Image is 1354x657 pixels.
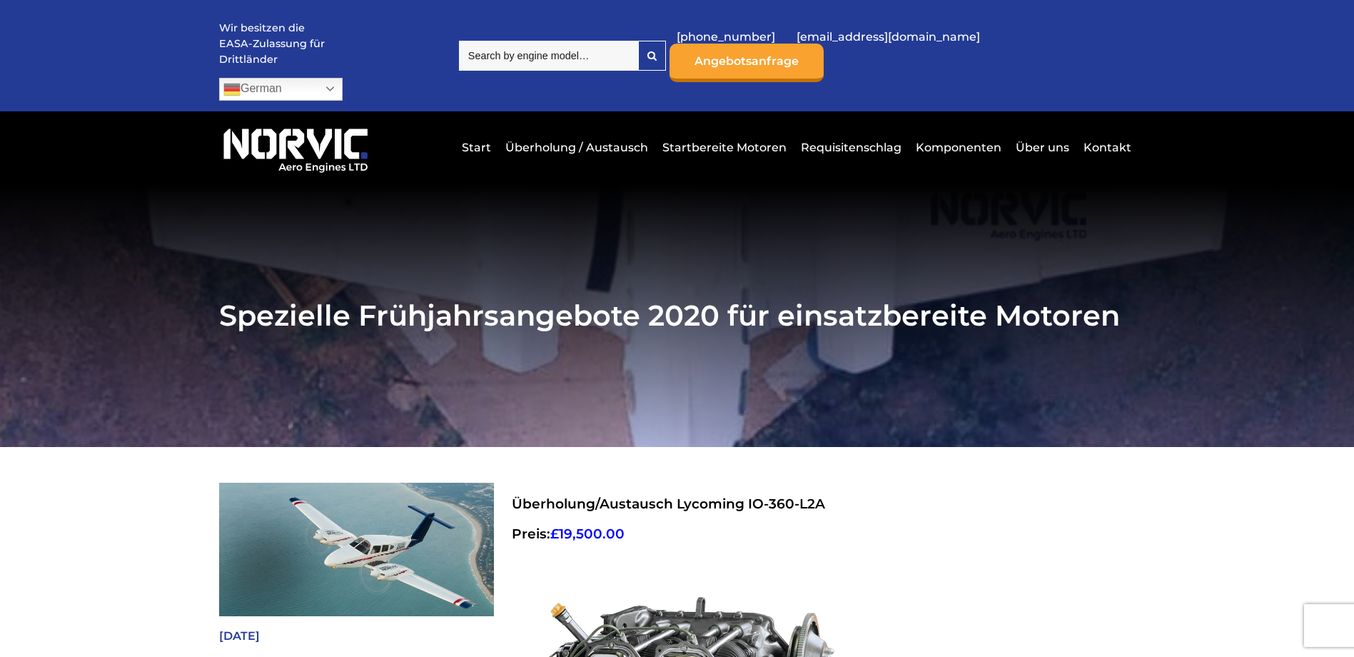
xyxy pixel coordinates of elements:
img: Norvic Aero Engines-Logo [219,122,372,174]
img: de [223,81,241,98]
h1: Spezielle Frühjahrsangebote 2020 für einsatzbereite Motoren [219,298,1135,333]
b: [DATE] [219,629,260,643]
span: £19,500.00 [550,526,625,542]
a: Requisitenschlag [797,130,905,165]
a: [EMAIL_ADDRESS][DOMAIN_NAME] [789,19,987,54]
a: Komponenten [912,130,1005,165]
p: Wir besitzen die EASA-Zulassung für Drittländer [219,21,326,67]
a: Über uns [1012,130,1073,165]
h3: Preis: [512,526,1117,542]
a: Kontakt [1080,130,1131,165]
strong: Überholung/Austausch Lycoming IO-360-L2A [512,496,825,512]
a: Angebotsanfrage [670,44,824,82]
a: Überholung / Austausch [502,130,652,165]
input: Search by engine model… [459,41,638,71]
a: Startbereite Motoren [659,130,790,165]
a: Start [458,130,495,165]
a: German [219,78,343,101]
a: [PHONE_NUMBER] [670,19,782,54]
